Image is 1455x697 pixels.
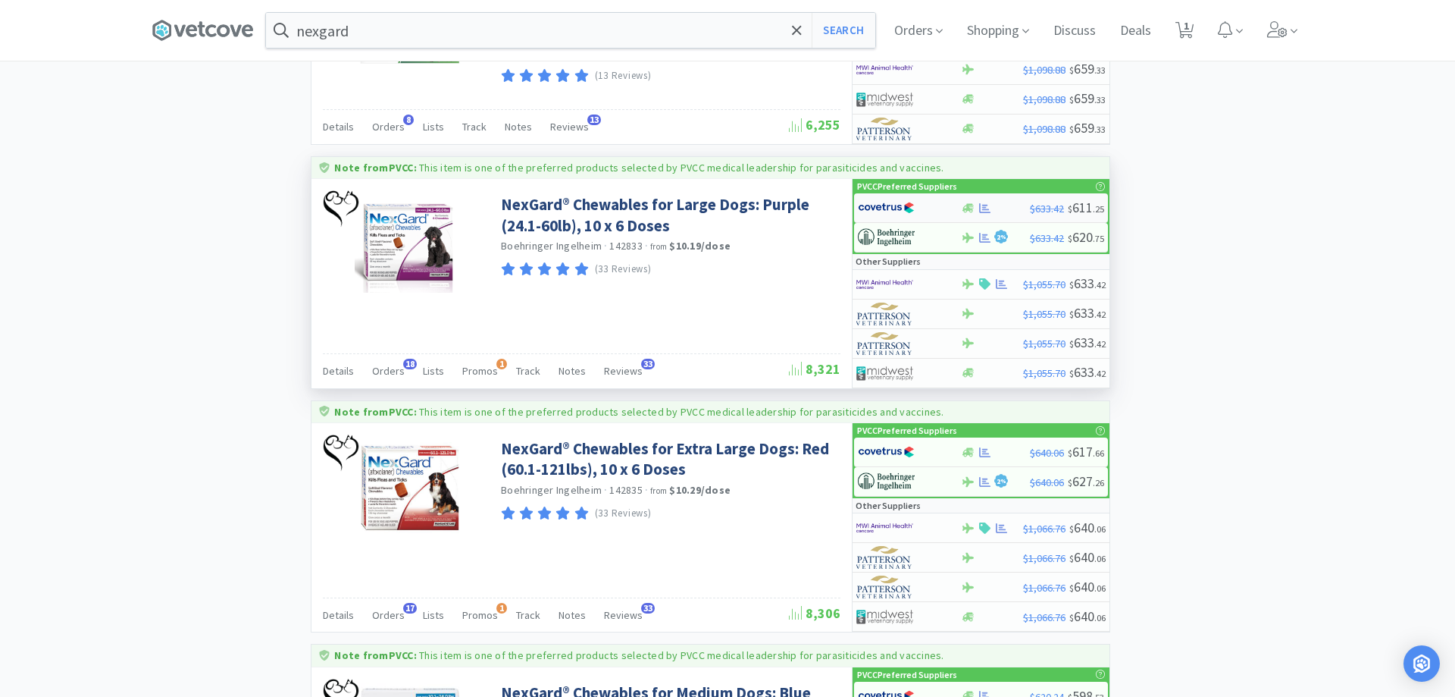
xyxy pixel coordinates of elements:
[858,226,915,249] img: 730db3968b864e76bcafd0174db25112_22.png
[496,359,507,369] span: 1
[1023,63,1065,77] span: $1,098.88
[1069,523,1074,535] span: $
[1068,473,1104,490] span: 627
[1068,477,1072,488] span: $
[856,254,921,268] p: Other Suppliers
[1069,582,1074,594] span: $
[1094,523,1106,535] span: . 06
[1023,278,1065,291] span: $1,055.70
[604,364,643,378] span: Reviews
[323,190,359,228] img: 5e421e44999f498ba965f82489a33226_39.png
[1000,233,1006,240] span: %
[856,546,913,569] img: f5e969b455434c6296c6d81ef179fa71_3.png
[595,262,652,278] p: (33 Reviews)
[419,161,944,174] p: This item is one of the preferred products selected by PVCC medical leadership for parasiticides ...
[1093,203,1104,215] span: . 25
[858,470,915,493] img: 730db3968b864e76bcafd0174db25112_22.png
[609,239,643,253] span: 142833
[1069,60,1106,77] span: 659
[789,116,840,133] span: 6,255
[1068,447,1072,459] span: $
[856,576,913,598] img: f5e969b455434c6296c6d81ef179fa71_3.png
[1069,519,1106,536] span: 640
[789,360,840,378] span: 8,321
[1069,608,1106,625] span: 640
[609,483,643,497] span: 142835
[266,13,875,48] input: Search by item, sku, manufacturer, ingredient, size...
[372,364,405,378] span: Orders
[1114,24,1157,38] a: Deals
[1023,551,1065,565] span: $1,066.76
[1094,279,1106,290] span: . 42
[856,605,913,628] img: 4dd14cff54a648ac9e977f0c5da9bc2e_5.png
[1169,26,1200,39] a: 1
[419,648,944,662] p: This item is one of the preferred products selected by PVCC medical leadership for parasiticides ...
[372,120,405,133] span: Orders
[669,483,731,497] strong: $10.29 / dose
[403,115,414,125] span: 8
[1023,337,1065,350] span: $1,055.70
[1023,581,1065,595] span: $1,066.76
[645,239,648,253] span: ·
[857,423,957,438] p: PVCC Preferred Suppliers
[604,608,643,622] span: Reviews
[1023,366,1065,380] span: $1,055.70
[1068,228,1104,246] span: 620
[789,604,840,622] span: 8,306
[1069,338,1074,350] span: $
[1030,476,1064,489] span: $640.06
[997,234,1006,241] span: 2
[1094,582,1106,594] span: . 06
[1069,553,1074,564] span: $
[1094,553,1106,564] span: . 06
[1023,611,1065,624] span: $1,066.76
[856,516,913,539] img: f6b2451649754179b5b4e0c70c3f7cb0_2.png
[645,483,648,497] span: ·
[1069,309,1074,320] span: $
[1069,612,1074,623] span: $
[1069,578,1106,595] span: 640
[1069,275,1106,292] span: 633
[856,88,913,111] img: 4dd14cff54a648ac9e977f0c5da9bc2e_5.png
[1094,124,1106,135] span: . 33
[857,667,957,682] p: PVCC Preferred Suppliers
[595,68,652,84] p: (13 Reviews)
[1403,645,1440,682] div: Open Intercom Messenger
[856,118,913,140] img: f5e969b455434c6296c6d81ef179fa71_3.png
[1094,94,1106,105] span: . 33
[856,362,913,385] img: 4dd14cff54a648ac9e977f0c5da9bc2e_5.png
[1023,307,1065,321] span: $1,055.70
[423,364,444,378] span: Lists
[462,608,498,622] span: Promos
[1069,304,1106,322] span: 633
[1069,119,1106,137] span: 659
[1094,64,1106,76] span: . 33
[1069,368,1074,379] span: $
[403,603,417,614] span: 17
[1030,202,1064,215] span: $633.42
[812,13,875,48] button: Search
[1069,279,1074,290] span: $
[858,441,915,463] img: 77fca1acd8b6420a9015268ca798ef17_1.png
[403,359,417,369] span: 18
[501,239,602,253] a: Boehringer Ingelheim
[361,438,459,537] img: 49c3dfdb348343d4a398442b22596bff_316534.jpeg
[1069,363,1106,381] span: 633
[323,364,354,378] span: Details
[501,438,837,480] a: NexGard® Chewables for Extra Large Dogs: Red (60.1-121lbs), 10 x 6 Doses
[516,608,540,622] span: Track
[1069,124,1074,135] span: $
[1069,89,1106,107] span: 659
[1000,477,1006,485] span: %
[1094,309,1106,320] span: . 42
[516,364,540,378] span: Track
[1069,94,1074,105] span: $
[858,196,915,219] img: 77fca1acd8b6420a9015268ca798ef17_1.png
[1093,233,1104,244] span: . 75
[355,194,465,293] img: 3379f27037de4d0e8cccd528b62476ea_37898.png
[462,120,487,133] span: Track
[372,608,405,622] span: Orders
[334,405,417,419] strong: Note from PVCC :
[501,483,602,497] a: Boehringer Ingelheim
[857,179,957,193] p: PVCC Preferred Suppliers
